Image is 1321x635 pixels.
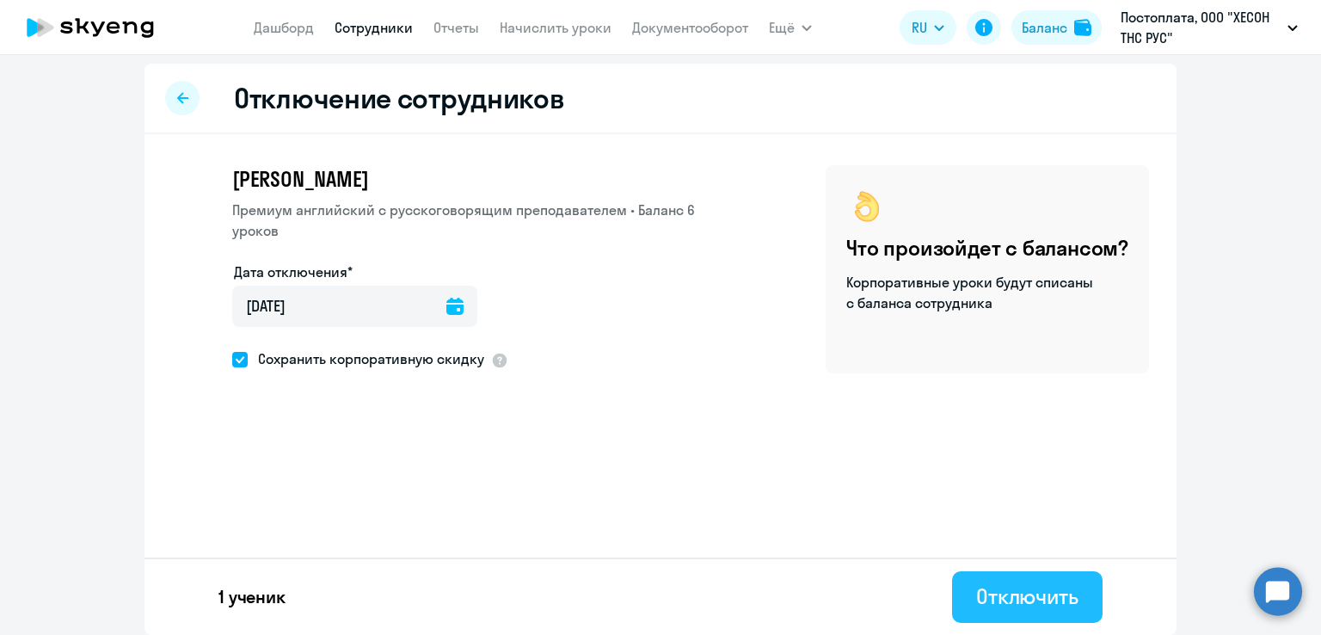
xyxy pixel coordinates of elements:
input: дд.мм.гггг [232,286,477,327]
div: Баланс [1022,17,1067,38]
button: RU [900,10,956,45]
p: Постоплата, ООО "ХЕСОН ТНС РУС" [1121,7,1281,48]
span: Ещё [769,17,795,38]
p: Премиум английский с русскоговорящим преподавателем • Баланс 6 уроков [232,200,738,241]
a: Начислить уроки [500,19,611,36]
h4: Что произойдет с балансом? [846,234,1128,262]
h2: Отключение сотрудников [234,81,564,115]
p: 1 ученик [218,585,286,609]
span: Сохранить корпоративную скидку [248,348,484,369]
span: [PERSON_NAME] [232,165,368,193]
img: balance [1074,19,1091,36]
button: Балансbalance [1011,10,1102,45]
a: Дашборд [254,19,314,36]
button: Постоплата, ООО "ХЕСОН ТНС РУС" [1112,7,1306,48]
button: Ещё [769,10,812,45]
span: RU [912,17,927,38]
div: Отключить [976,583,1078,610]
a: Документооборот [632,19,748,36]
p: Корпоративные уроки будут списаны с баланса сотрудника [846,272,1096,313]
button: Отключить [952,571,1103,623]
label: Дата отключения* [234,262,353,282]
img: ok [846,186,888,227]
a: Отчеты [433,19,479,36]
a: Сотрудники [335,19,413,36]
